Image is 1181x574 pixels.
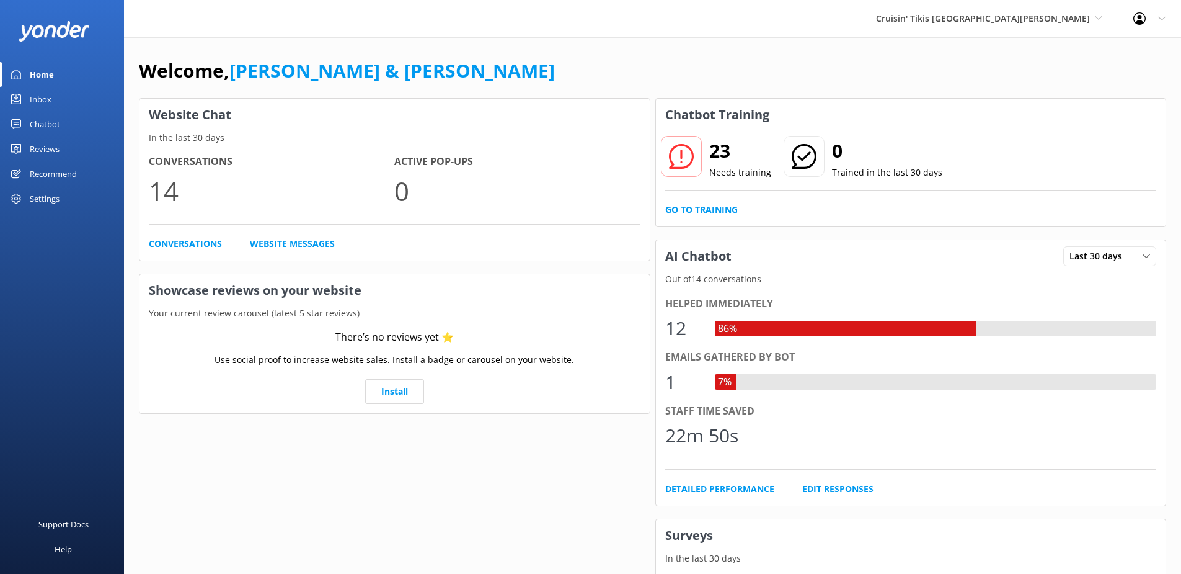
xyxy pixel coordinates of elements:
[139,56,555,86] h1: Welcome,
[832,166,942,179] p: Trained in the last 30 days
[665,349,1157,365] div: Emails gathered by bot
[876,12,1090,24] span: Cruisin' Tikis [GEOGRAPHIC_DATA][PERSON_NAME]
[139,307,650,320] p: Your current review carousel (latest 5 star reviews)
[715,374,735,390] div: 7%
[656,240,741,272] h3: AI Chatbot
[149,237,222,251] a: Conversations
[656,272,1166,286] p: Out of 14 conversations
[30,62,54,87] div: Home
[709,166,771,179] p: Needs training
[30,87,51,112] div: Inbox
[665,367,702,397] div: 1
[149,170,394,212] p: 14
[656,99,779,131] h3: Chatbot Training
[665,203,738,217] a: Go to Training
[139,99,650,131] h3: Website Chat
[19,21,90,42] img: yonder-white-logo.png
[250,237,335,251] a: Website Messages
[394,154,640,170] h4: Active Pop-ups
[665,421,738,451] div: 22m 50s
[656,519,1166,552] h3: Surveys
[139,274,650,307] h3: Showcase reviews on your website
[365,379,424,404] a: Install
[656,552,1166,565] p: In the last 30 days
[335,330,454,346] div: There’s no reviews yet ⭐
[30,186,60,211] div: Settings
[30,137,60,161] div: Reviews
[665,482,774,496] a: Detailed Performance
[55,537,72,562] div: Help
[802,482,874,496] a: Edit Responses
[665,313,702,343] div: 12
[1069,249,1130,263] span: Last 30 days
[715,321,740,337] div: 86%
[30,112,60,137] div: Chatbot
[215,353,574,367] p: Use social proof to increase website sales. Install a badge or carousel on your website.
[394,170,640,212] p: 0
[665,296,1157,312] div: Helped immediately
[832,136,942,166] h2: 0
[709,136,771,166] h2: 23
[38,512,89,537] div: Support Docs
[229,58,555,83] a: [PERSON_NAME] & [PERSON_NAME]
[30,161,77,186] div: Recommend
[149,154,394,170] h4: Conversations
[665,403,1157,419] div: Staff time saved
[139,131,650,145] p: In the last 30 days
